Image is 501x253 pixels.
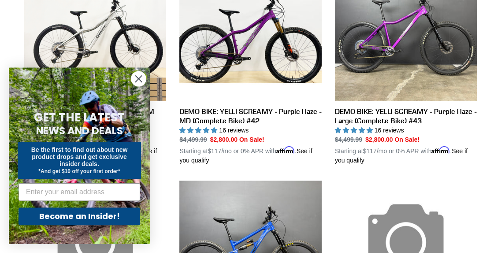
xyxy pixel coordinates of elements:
[19,208,140,225] button: Become an Insider!
[38,168,120,174] span: *And get $10 off your first order*
[34,110,125,125] span: GET THE LATEST
[131,71,146,87] button: Close dialog
[19,183,140,201] input: Enter your email address
[31,146,128,167] span: Be the first to find out about new product drops and get exclusive insider deals.
[36,124,123,138] span: NEWS AND DEALS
